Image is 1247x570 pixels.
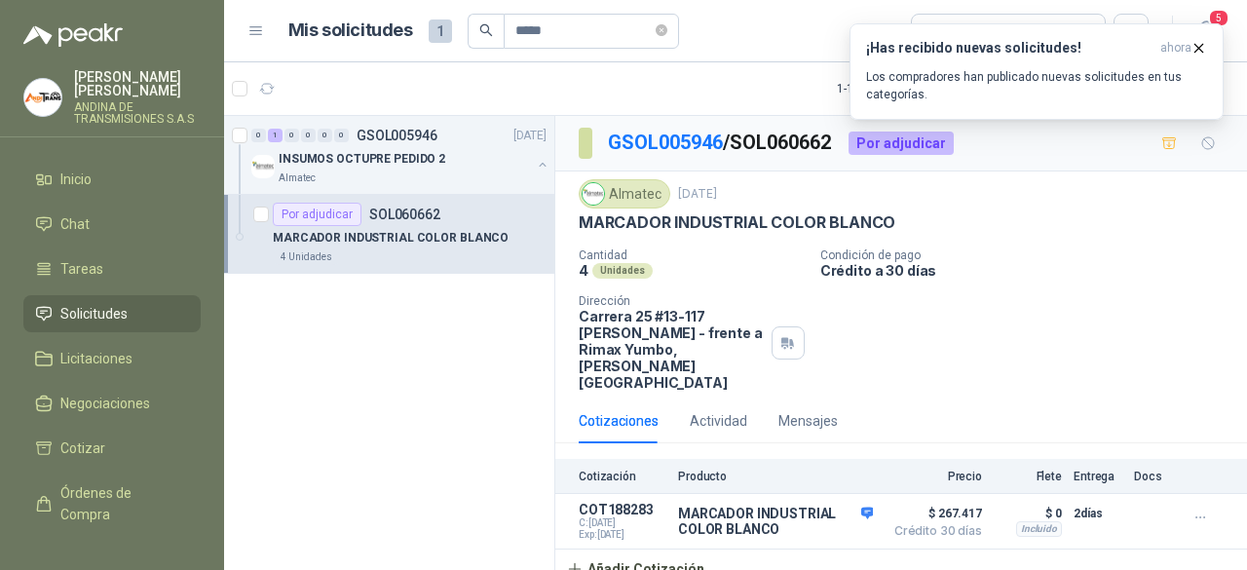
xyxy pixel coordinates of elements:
p: [DATE] [678,185,717,204]
img: Company Logo [24,79,61,116]
a: Inicio [23,161,201,198]
p: $ 0 [994,502,1062,525]
a: Negociaciones [23,385,201,422]
p: / SOL060662 [608,128,833,158]
span: 5 [1208,9,1229,27]
h3: ¡Has recibido nuevas solicitudes! [866,40,1153,57]
a: 0 1 0 0 0 0 GSOL005946[DATE] Company LogoINSUMOS OCTUPRE PEDIDO 2Almatec [251,124,550,186]
p: 4 [579,262,588,279]
span: Licitaciones [60,348,132,369]
span: Crédito 30 días [885,525,982,537]
p: ANDINA DE TRANSMISIONES S.A.S [74,101,201,125]
p: Precio [885,470,982,483]
p: Los compradores han publicado nuevas solicitudes en tus categorías. [866,68,1207,103]
span: close-circle [656,21,667,40]
span: Chat [60,213,90,235]
img: Company Logo [583,183,604,205]
p: Dirección [579,294,764,308]
span: 1 [429,19,452,43]
div: 0 [318,129,332,142]
span: $ 267.417 [885,502,982,525]
a: Por adjudicarSOL060662MARCADOR INDUSTRIAL COLOR BLANCO4 Unidades [224,195,554,274]
p: Almatec [279,171,316,186]
div: Almatec [579,179,670,209]
p: MARCADOR INDUSTRIAL COLOR BLANCO [678,506,873,537]
span: close-circle [656,24,667,36]
p: [PERSON_NAME] [PERSON_NAME] [74,70,201,97]
div: Unidades [592,263,653,279]
p: Cantidad [579,248,805,262]
p: Docs [1134,470,1173,483]
button: ¡Has recibido nuevas solicitudes!ahora Los compradores han publicado nuevas solicitudes en tus ca... [850,23,1224,120]
div: 0 [334,129,349,142]
div: 0 [301,129,316,142]
h1: Mis solicitudes [288,17,413,45]
p: Producto [678,470,873,483]
p: Cotización [579,470,666,483]
div: 0 [251,129,266,142]
div: 1 - 1 de 1 [837,73,936,104]
a: Cotizar [23,430,201,467]
a: Tareas [23,250,201,287]
div: Mensajes [778,410,838,432]
span: Cotizar [60,437,105,459]
p: INSUMOS OCTUPRE PEDIDO 2 [279,150,445,169]
p: Condición de pago [820,248,1239,262]
p: Crédito a 30 días [820,262,1239,279]
span: Solicitudes [60,303,128,324]
img: Logo peakr [23,23,123,47]
p: GSOL005946 [357,129,437,142]
span: Negociaciones [60,393,150,414]
span: ahora [1160,40,1191,57]
div: Todas [924,20,964,42]
div: Por adjudicar [273,203,361,226]
a: Chat [23,206,201,243]
p: Flete [994,470,1062,483]
button: 5 [1189,14,1224,49]
a: GSOL005946 [608,131,723,154]
div: Actividad [690,410,747,432]
span: search [479,23,493,37]
a: Licitaciones [23,340,201,377]
div: 1 [268,129,283,142]
span: Tareas [60,258,103,280]
p: 2 días [1074,502,1122,525]
span: Exp: [DATE] [579,529,666,541]
p: COT188283 [579,502,666,517]
div: 4 Unidades [273,249,340,265]
div: Cotizaciones [579,410,659,432]
span: Inicio [60,169,92,190]
div: Por adjudicar [849,132,954,155]
a: Solicitudes [23,295,201,332]
p: Entrega [1074,470,1122,483]
p: MARCADOR INDUSTRIAL COLOR BLANCO [273,229,509,247]
p: Carrera 25 #13-117 [PERSON_NAME] - frente a Rimax Yumbo , [PERSON_NAME][GEOGRAPHIC_DATA] [579,308,764,391]
p: MARCADOR INDUSTRIAL COLOR BLANCO [579,212,895,233]
p: SOL060662 [369,208,440,221]
p: [DATE] [513,127,547,145]
span: C: [DATE] [579,517,666,529]
img: Company Logo [251,155,275,178]
div: 0 [284,129,299,142]
div: Incluido [1016,521,1062,537]
a: Órdenes de Compra [23,475,201,533]
span: Órdenes de Compra [60,482,182,525]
